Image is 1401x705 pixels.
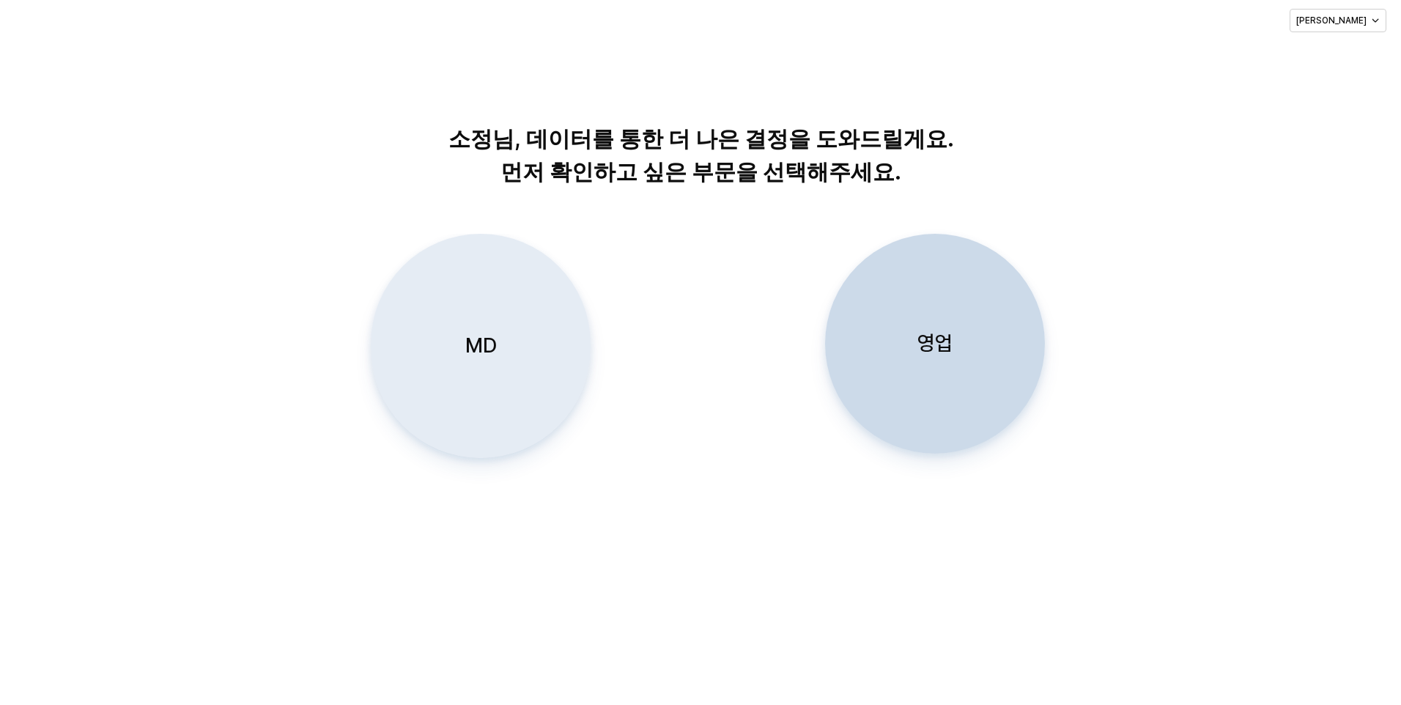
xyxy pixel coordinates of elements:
p: 영업 [917,330,953,357]
p: MD [465,332,497,359]
button: MD [371,234,591,458]
p: 소정님, 데이터를 통한 더 나은 결정을 도와드릴게요. 먼저 확인하고 싶은 부문을 선택해주세요. [327,122,1075,188]
p: [PERSON_NAME] [1296,15,1367,26]
button: 영업 [825,234,1045,454]
button: [PERSON_NAME] [1290,9,1386,32]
